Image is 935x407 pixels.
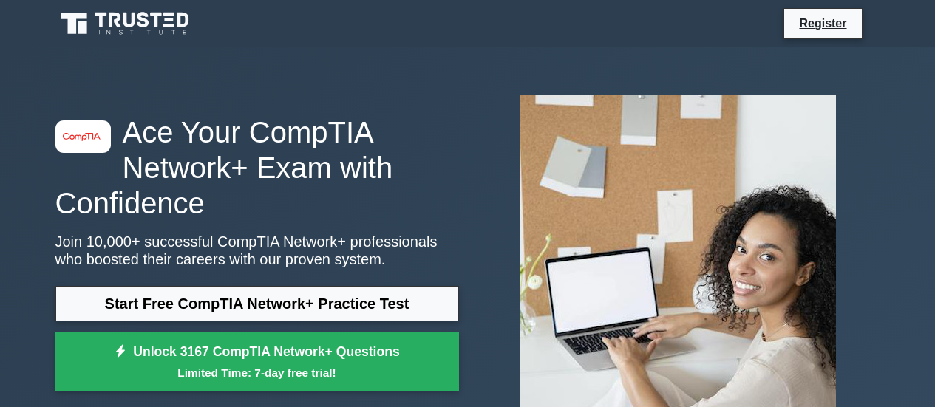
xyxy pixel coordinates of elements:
h1: Ace Your CompTIA Network+ Exam with Confidence [55,114,459,221]
a: Unlock 3167 CompTIA Network+ QuestionsLimited Time: 7-day free trial! [55,332,459,391]
a: Start Free CompTIA Network+ Practice Test [55,286,459,321]
a: Register [790,14,855,33]
p: Join 10,000+ successful CompTIA Network+ professionals who boosted their careers with our proven ... [55,233,459,268]
small: Limited Time: 7-day free trial! [74,364,441,381]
